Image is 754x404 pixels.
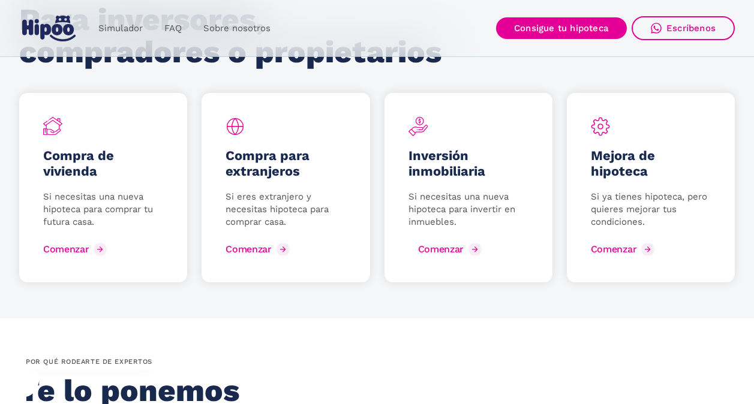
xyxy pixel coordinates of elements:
[408,191,528,228] p: Si necesitas una nueva hipoteca para invertir en inmuebles.
[43,240,110,259] a: Comenzar
[154,17,193,40] a: FAQ
[43,191,163,228] p: Si necesitas una nueva hipoteca para comprar tu futura casa.
[88,17,154,40] a: Simulador
[591,191,711,228] p: Si ya tienes hipoteca, pero quieres mejorar tus condiciones.
[632,16,735,40] a: Escríbenos
[418,243,464,255] div: Comenzar
[193,17,281,40] a: Sobre nosotros
[591,240,657,259] a: Comenzar
[408,240,485,259] a: Comenzar
[226,191,346,228] p: Si eres extranjero y necesitas hipoteca para comprar casa.
[591,148,711,179] h5: Mejora de hipoteca
[19,11,78,46] a: home
[226,240,292,259] a: Comenzar
[226,148,346,179] h5: Compra para extranjeros
[496,17,627,39] a: Consigue tu hipoteca
[19,4,449,68] h2: Para inversores, compradores o propietarios
[43,148,163,179] h5: Compra de vivienda
[408,148,528,179] h5: Inversión inmobiliaria
[591,243,636,255] div: Comenzar
[19,354,159,370] div: por QUÉ rodearte de expertos
[43,243,89,255] div: Comenzar
[666,23,716,34] div: Escríbenos
[226,243,271,255] div: Comenzar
